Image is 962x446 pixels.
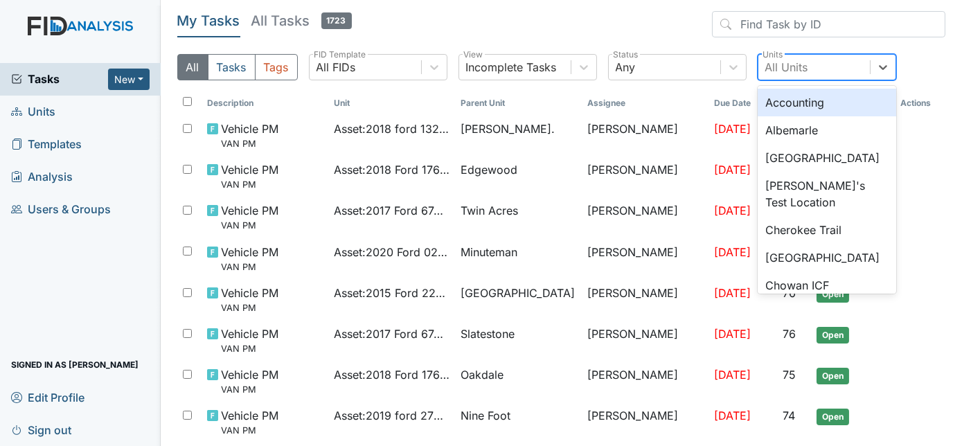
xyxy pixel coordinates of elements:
span: Vehicle PM VAN PM [221,325,278,355]
small: VAN PM [221,424,278,437]
a: Tasks [11,71,108,87]
span: Asset : 2018 Ford 17643 [334,161,449,178]
div: Cherokee Trail [758,216,896,244]
span: Vehicle PM VAN PM [221,202,278,232]
span: [DATE] [714,163,751,177]
small: VAN PM [221,342,278,355]
td: [PERSON_NAME] [582,279,709,320]
span: Vehicle PM VAN PM [221,244,278,274]
button: New [108,69,150,90]
h5: All Tasks [251,11,352,30]
span: [DATE] [714,122,751,136]
span: Units [11,101,55,123]
td: [PERSON_NAME] [582,156,709,197]
span: Asset : 2020 Ford 02107 [334,244,449,260]
span: Asset : 2017 Ford 67435 [334,202,449,219]
span: Vehicle PM VAN PM [221,366,278,396]
div: Accounting [758,89,896,116]
td: [PERSON_NAME] [582,361,709,402]
span: [DATE] [714,327,751,341]
span: [DATE] [714,204,751,217]
span: Open [817,286,849,303]
span: 74 [783,409,795,422]
th: Toggle SortBy [455,91,582,115]
span: Vehicle PM VAN PM [221,161,278,191]
td: [PERSON_NAME] [582,402,709,443]
span: 76 [783,327,796,341]
span: Asset : 2019 ford 27549 [334,407,449,424]
span: [GEOGRAPHIC_DATA] [461,285,575,301]
span: Vehicle PM VAN PM [221,407,278,437]
span: [PERSON_NAME]. [461,121,555,137]
span: [DATE] [714,368,751,382]
div: Incomplete Tasks [466,59,557,75]
div: [GEOGRAPHIC_DATA] [758,144,896,172]
span: Twin Acres [461,202,518,219]
td: [PERSON_NAME] [582,115,709,156]
span: [DATE] [714,409,751,422]
button: Tags [255,54,298,80]
button: All [177,54,208,80]
div: [GEOGRAPHIC_DATA] [758,244,896,271]
span: 76 [783,286,796,300]
span: Asset : 2018 ford 13242 [334,121,449,137]
span: Oakdale [461,366,504,383]
h5: My Tasks [177,11,240,30]
small: VAN PM [221,137,278,150]
span: Sign out [11,419,71,440]
th: Toggle SortBy [709,91,777,115]
div: All Units [765,59,808,75]
div: Type filter [177,54,298,80]
span: Open [817,409,849,425]
span: Templates [11,134,82,155]
span: Edgewood [461,161,517,178]
span: Asset : 2017 Ford 67436 [334,325,449,342]
span: Signed in as [PERSON_NAME] [11,354,139,375]
span: Vehicle PM VAN PM [221,121,278,150]
span: [DATE] [714,245,751,259]
div: [PERSON_NAME]'s Test Location [758,172,896,216]
small: VAN PM [221,301,278,314]
span: Nine Foot [461,407,510,424]
span: Asset : 2018 Ford 17646 [334,366,449,383]
span: [DATE] [714,286,751,300]
span: 1723 [321,12,352,29]
td: [PERSON_NAME] [582,238,709,279]
div: Chowan ICF [758,271,896,299]
span: 75 [783,368,796,382]
span: Open [817,368,849,384]
small: VAN PM [221,219,278,232]
th: Toggle SortBy [328,91,455,115]
span: Vehicle PM VAN PM [221,285,278,314]
th: Assignee [582,91,709,115]
td: [PERSON_NAME] [582,320,709,361]
span: Slatestone [461,325,515,342]
div: All FIDs [317,59,356,75]
input: Find Task by ID [712,11,945,37]
span: Minuteman [461,244,517,260]
div: Albemarle [758,116,896,144]
th: Toggle SortBy [202,91,328,115]
small: VAN PM [221,260,278,274]
span: Asset : 2015 Ford 22364 [334,285,449,301]
input: Toggle All Rows Selected [183,97,192,106]
span: Edit Profile [11,386,84,408]
small: VAN PM [221,178,278,191]
button: Tasks [208,54,256,80]
small: VAN PM [221,383,278,396]
div: Any [616,59,636,75]
td: [PERSON_NAME] [582,197,709,238]
span: Users & Groups [11,199,111,220]
span: Analysis [11,166,73,188]
span: Open [817,327,849,344]
th: Actions [895,91,945,115]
